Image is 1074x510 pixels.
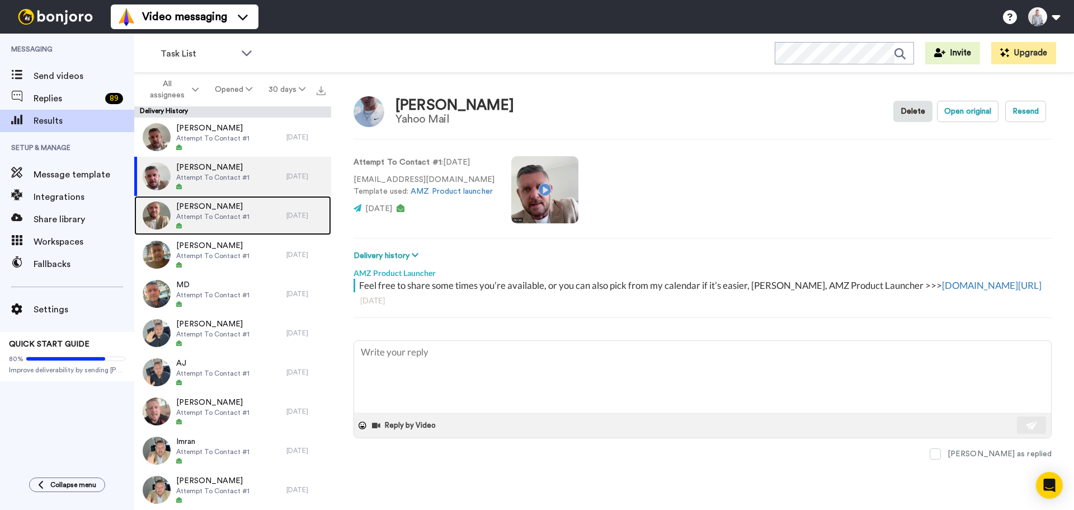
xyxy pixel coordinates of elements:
[354,174,494,198] p: [EMAIL_ADDRESS][DOMAIN_NAME] Template used:
[144,78,190,101] span: All assignees
[359,279,1049,292] div: Feel free to share some times you’re available, or you can also pick from my calendar if it’s eas...
[176,173,249,182] span: Attempt To Contact #1
[134,274,331,314] a: MDAttempt To Contact #1[DATE]
[176,251,249,260] span: Attempt To Contact #1
[143,358,171,386] img: d3f0024e-7baf-4542-8965-38fb29afde22-thumb.jpg
[142,9,227,25] span: Video messaging
[176,240,249,251] span: [PERSON_NAME]
[286,446,326,455] div: [DATE]
[34,92,101,105] span: Replies
[105,93,123,104] div: 89
[313,81,329,98] button: Export all results that match these filters now.
[286,133,326,142] div: [DATE]
[176,201,249,212] span: [PERSON_NAME]
[117,8,135,26] img: vm-color.svg
[176,358,249,369] span: AJ
[9,340,89,348] span: QUICK START GUIDE
[286,211,326,220] div: [DATE]
[134,353,331,392] a: AJAttempt To Contact #1[DATE]
[34,168,134,181] span: Message template
[134,196,331,235] a: [PERSON_NAME]Attempt To Contact #1[DATE]
[34,303,134,316] span: Settings
[143,437,171,465] img: ec6b8a6a-17c6-4a7d-b496-24d16fc3902c-thumb.jpg
[354,158,441,166] strong: Attempt To Contact #1
[134,157,331,196] a: [PERSON_NAME]Attempt To Contact #1[DATE]
[9,366,125,375] span: Improve deliverability by sending [PERSON_NAME]’s from your own email
[317,86,326,95] img: export.svg
[286,407,326,416] div: [DATE]
[176,408,249,417] span: Attempt To Contact #1
[50,480,96,489] span: Collapse menu
[176,447,249,456] span: Attempt To Contact #1
[286,250,326,259] div: [DATE]
[176,279,249,291] span: MD
[893,101,932,122] button: Delete
[134,106,331,118] div: Delivery History
[395,113,514,125] div: Yahoo Mail
[286,485,326,494] div: [DATE]
[134,235,331,274] a: [PERSON_NAME]Attempt To Contact #1[DATE]
[395,97,514,114] div: [PERSON_NAME]
[176,134,249,143] span: Attempt To Contact #1
[991,42,1056,64] button: Upgrade
[354,250,422,262] button: Delivery history
[143,241,171,269] img: 2dd010ba-1465-48d4-a047-071ecdfed5a9-thumb.jpg
[286,172,326,181] div: [DATE]
[176,369,249,378] span: Attempt To Contact #1
[143,319,171,347] img: fef1b687-8e57-408f-b664-47a328b80da7-thumb.jpg
[143,476,171,504] img: 7dfcf336-9f86-4e7a-bc9b-762fa7e08e46-thumb.jpg
[34,190,134,204] span: Integrations
[937,101,998,122] button: Open original
[942,279,1042,291] a: [DOMAIN_NAME][URL]
[176,123,249,134] span: [PERSON_NAME]
[161,47,235,60] span: Task List
[134,431,331,470] a: ImranAttempt To Contact #1[DATE]
[176,330,249,339] span: Attempt To Contact #1
[176,436,249,447] span: Imran
[13,9,97,25] img: bj-logo-header-white.svg
[143,202,171,230] img: 9a8502b8-dd38-4dda-b9cf-8017c8b5a03f-thumb.jpg
[176,162,249,173] span: [PERSON_NAME]
[34,235,134,249] span: Workspaces
[34,114,134,128] span: Results
[29,478,105,492] button: Collapse menu
[354,96,384,127] img: Image of Nestor
[134,470,331,509] a: [PERSON_NAME]Attempt To Contact #1[DATE]
[925,42,980,64] button: Invite
[365,205,392,213] span: [DATE]
[1036,472,1063,499] div: Open Intercom Messenger
[143,162,171,190] img: 048fbbb0-b3a8-4593-94fb-945bd326e880-thumb.jpg
[286,368,326,377] div: [DATE]
[354,157,494,169] p: : [DATE]
[260,79,313,100] button: 30 days
[134,314,331,353] a: [PERSON_NAME]Attempt To Contact #1[DATE]
[176,475,249,486] span: [PERSON_NAME]
[9,354,23,363] span: 80%
[136,74,207,105] button: All assignees
[134,118,331,157] a: [PERSON_NAME]Attempt To Contact #1[DATE]
[176,486,249,495] span: Attempt To Contact #1
[948,448,1052,460] div: [PERSON_NAME] as replied
[34,258,134,271] span: Fallbacks
[1026,421,1038,430] img: send-white.svg
[360,295,1045,306] div: [DATE]
[371,417,439,434] button: Reply by Video
[143,123,171,151] img: ebecd9e3-d4e7-46d5-8d20-919bbd841582-thumb.jpg
[143,280,171,308] img: 3d95b8fb-ea18-404e-bafd-e6f10ecfb4ab-thumb.jpg
[34,213,134,226] span: Share library
[176,212,249,221] span: Attempt To Contact #1
[176,319,249,330] span: [PERSON_NAME]
[354,262,1052,279] div: AMZ Product Launcher
[286,289,326,298] div: [DATE]
[34,69,134,83] span: Send videos
[207,79,261,100] button: Opened
[176,397,249,408] span: [PERSON_NAME]
[134,392,331,431] a: [PERSON_NAME]Attempt To Contact #1[DATE]
[286,329,326,338] div: [DATE]
[411,188,493,195] a: AMZ Product launcher
[176,291,249,300] span: Attempt To Contact #1
[143,397,171,425] img: 2433111a-107d-482b-8274-6bed8600b579-thumb.jpg
[1005,101,1046,122] button: Resend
